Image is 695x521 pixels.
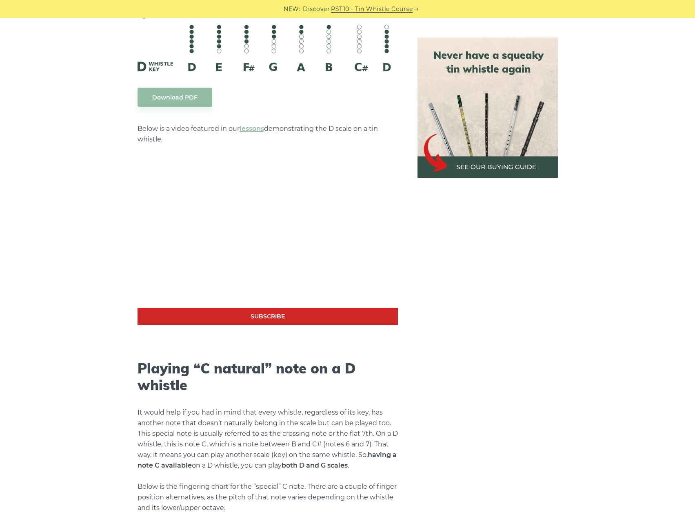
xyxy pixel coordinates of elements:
[282,461,348,469] strong: both D and G scales
[138,308,398,325] a: Subscribe
[284,4,300,14] span: NEW:
[303,4,330,14] span: Discover
[138,88,212,107] a: Download PDF
[417,38,558,178] img: tin whistle buying guide
[138,124,398,145] p: Below is a video featured in our demonstrating the D scale on a tin whistle.
[138,161,398,308] iframe: Tin Whistle Tutorial for Beginners - Blowing Basics & D Scale Exercise
[138,407,398,513] p: It would help if you had in mind that every whistle, regardless of its key, has another note that...
[240,125,264,132] a: lessons
[331,4,413,14] a: PST10 - Tin Whistle Course
[138,360,398,394] h2: Playing “C natural” note on a D whistle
